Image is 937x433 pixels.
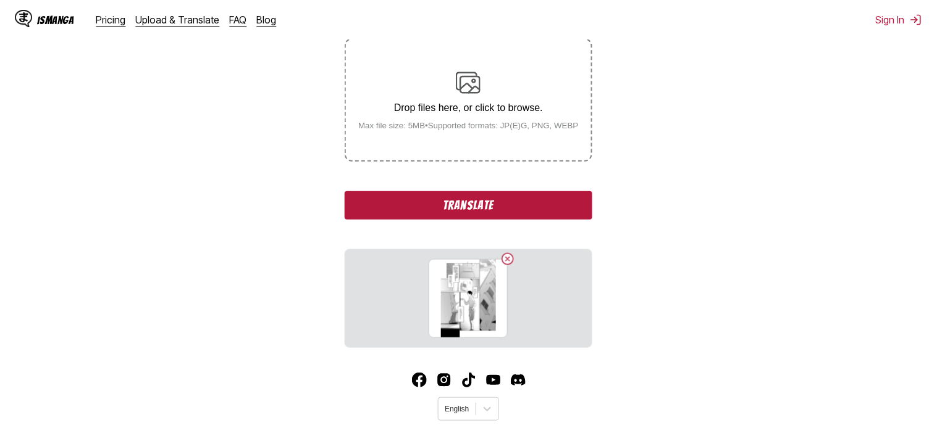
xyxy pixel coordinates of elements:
small: Max file size: 5MB • Supported formats: JP(E)G, PNG, WEBP [348,121,589,130]
a: IsManga LogoIsManga [15,10,96,30]
a: Instagram [437,373,452,387]
a: FAQ [230,14,247,26]
a: Blog [257,14,277,26]
a: Discord [511,373,526,387]
button: Translate [345,191,592,220]
a: TikTok [461,373,476,387]
img: IsManga Facebook [412,373,427,387]
img: IsManga TikTok [461,373,476,387]
a: Facebook [412,373,427,387]
a: Youtube [486,373,501,387]
img: IsManga Logo [15,10,32,27]
p: Drop files here, or click to browse. [348,102,589,113]
a: Pricing [96,14,126,26]
img: IsManga Instagram [437,373,452,387]
a: Upload & Translate [136,14,220,26]
div: IsManga [37,14,74,26]
button: Delete image [500,252,515,266]
img: Sign out [910,14,922,26]
img: IsManga YouTube [486,373,501,387]
button: Sign In [876,14,922,26]
img: IsManga Discord [511,373,526,387]
input: Select language [445,405,447,413]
